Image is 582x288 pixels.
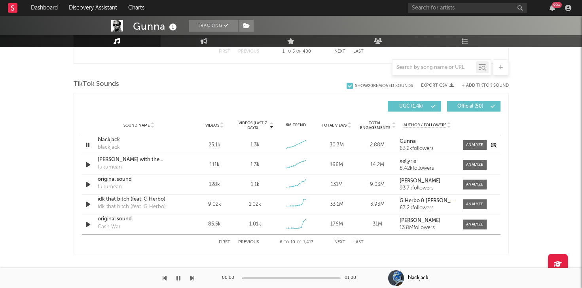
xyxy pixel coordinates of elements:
[98,215,180,223] a: original sound
[123,123,150,128] span: Sound Name
[286,50,291,53] span: to
[393,104,429,109] span: UGC ( 1.4k )
[219,240,230,244] button: First
[400,159,455,164] a: xellyrie
[238,49,259,54] button: Previous
[98,163,122,171] div: fukumean
[400,166,455,171] div: 8.42k followers
[408,3,527,13] input: Search for artists
[318,161,355,169] div: 166M
[400,178,440,184] strong: [PERSON_NAME]
[404,123,446,128] span: Author / Followers
[353,240,364,244] button: Last
[275,47,318,57] div: 1 5 400
[400,159,416,164] strong: xellyrie
[359,220,396,228] div: 31M
[550,5,555,11] button: 99+
[359,161,396,169] div: 14.2M
[222,273,238,283] div: 00:00
[400,205,455,211] div: 63.2k followers
[297,241,301,244] span: of
[98,144,120,152] div: blackjack
[251,181,260,189] div: 1.1k
[454,83,509,88] button: + Add TikTok Sound
[359,181,396,189] div: 9.03M
[237,121,269,130] span: Videos (last 7 days)
[98,223,121,231] div: Cash War
[400,186,455,191] div: 93.7k followers
[219,49,230,54] button: First
[334,240,345,244] button: Next
[400,218,455,224] a: [PERSON_NAME]
[355,83,413,89] div: Show 20 Removed Sounds
[284,241,289,244] span: to
[452,104,489,109] span: Official ( 50 )
[74,80,119,89] span: TikTok Sounds
[318,201,355,208] div: 33.1M
[318,220,355,228] div: 176M
[359,121,391,130] span: Total Engagements
[196,201,233,208] div: 9.02k
[205,123,219,128] span: Videos
[250,141,260,149] div: 1.3k
[250,161,260,169] div: 1.3k
[249,201,261,208] div: 1.02k
[353,49,364,54] button: Last
[277,122,314,128] div: 6M Trend
[196,181,233,189] div: 128k
[421,83,454,88] button: Export CSV
[98,176,180,184] a: original sound
[388,101,441,112] button: UGC(1.4k)
[447,101,500,112] button: Official(50)
[400,146,455,152] div: 63.2k followers
[462,83,509,88] button: + Add TikTok Sound
[359,141,396,149] div: 2.88M
[400,198,466,203] strong: G Herbo & [PERSON_NAME]
[400,218,440,223] strong: [PERSON_NAME]
[296,50,301,53] span: of
[98,136,180,144] a: blackjack
[275,238,318,247] div: 6 10 1,417
[238,240,259,244] button: Previous
[400,198,455,204] a: G Herbo & [PERSON_NAME]
[196,141,233,149] div: 25.1k
[189,20,238,32] button: Tracking
[392,64,476,71] input: Search by song name or URL
[400,139,416,144] strong: Gunna
[345,273,360,283] div: 01:00
[98,183,122,191] div: fukumean
[249,220,261,228] div: 1.01k
[334,49,345,54] button: Next
[359,201,396,208] div: 3.93M
[322,123,347,128] span: Total Views
[196,161,233,169] div: 111k
[552,2,562,8] div: 99 +
[400,139,455,144] a: Gunna
[318,181,355,189] div: 131M
[318,141,355,149] div: 30.3M
[98,203,166,211] div: idk that bitch (feat. G Herbo)
[408,275,428,282] div: blackjack
[400,225,455,231] div: 13.8M followers
[98,156,180,164] a: [PERSON_NAME] with the bodyyyy
[400,178,455,184] a: [PERSON_NAME]
[98,195,180,203] a: idk that bitch (feat. G Herbo)
[133,20,179,33] div: Gunna
[196,220,233,228] div: 85.5k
